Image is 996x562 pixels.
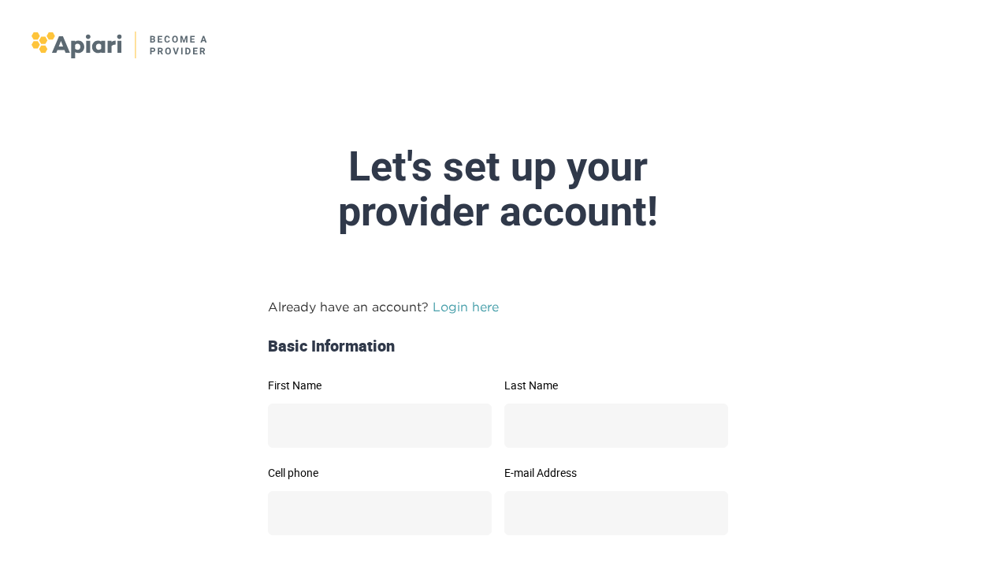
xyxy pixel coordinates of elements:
[504,380,728,391] label: Last Name
[262,335,734,358] div: Basic Information
[504,467,728,478] label: E-mail Address
[433,300,499,314] a: Login here
[268,467,492,478] label: Cell phone
[268,380,492,391] label: First Name
[268,297,728,316] p: Already have an account?
[126,144,870,234] div: Let's set up your provider account!
[32,32,209,58] img: logo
